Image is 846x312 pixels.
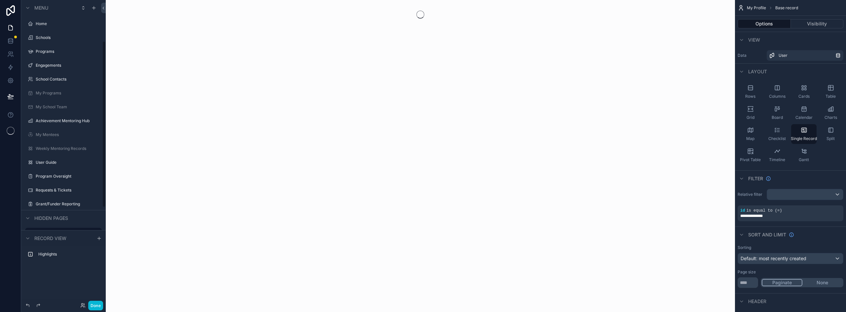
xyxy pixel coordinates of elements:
span: View [748,37,760,43]
button: Board [764,103,790,123]
button: Cards [791,82,817,102]
a: User [767,50,843,61]
span: My Profile [747,5,766,11]
button: Gantt [791,145,817,165]
span: Checklist [768,136,786,141]
span: Timeline [769,157,785,162]
label: Data [738,53,764,58]
span: is equal to (=) [746,208,782,213]
span: User [779,53,788,58]
button: Charts [818,103,843,123]
span: Table [826,94,836,99]
button: Rows [738,82,763,102]
span: Record view [34,235,66,242]
span: Menu [34,5,48,11]
button: Grid [738,103,763,123]
label: User Guide [36,160,100,165]
span: Map [746,136,754,141]
button: Table [818,82,843,102]
span: Layout [748,68,767,75]
button: Split [818,124,843,144]
button: Columns [764,82,790,102]
label: Home [36,21,100,26]
label: Weekly Mentoring Records [36,146,100,151]
span: Rows [745,94,755,99]
button: Visibility [791,19,844,28]
span: Filter [748,175,763,182]
button: Calendar [791,103,817,123]
span: Cards [798,94,810,99]
div: scrollable content [21,246,106,266]
label: Sorting [738,245,751,250]
span: Base record [775,5,798,11]
span: Header [748,298,766,305]
span: Columns [769,94,786,99]
span: Charts [825,115,837,120]
button: Timeline [764,145,790,165]
button: None [802,279,842,286]
label: Achievement Mentoring Hub [36,118,100,123]
label: Schools [36,35,100,40]
button: Paginate [762,279,802,286]
button: Map [738,124,763,144]
span: Board [772,115,783,120]
span: Single Record [791,136,817,141]
button: Single Record [791,124,817,144]
label: Requests & Tickets [36,188,100,193]
span: Grid [747,115,754,120]
label: Program Oversight [36,174,100,179]
label: Relative filter [738,192,764,197]
span: Sort And Limit [748,231,786,238]
button: Default: most recently created [738,253,843,264]
span: Default: most recently created [741,256,806,261]
label: School Contacts [36,77,100,82]
button: Done [88,301,103,310]
button: Pivot Table [738,145,763,165]
label: Grant/Funder Reporting [36,201,100,207]
button: Options [738,19,791,28]
span: Split [827,136,835,141]
label: Programs [36,49,100,54]
button: Checklist [764,124,790,144]
label: My Mentees [36,132,100,137]
span: Hidden pages [34,215,68,222]
span: Gantt [799,157,809,162]
label: My School Team [36,104,100,110]
label: Page size [738,269,756,275]
span: Pivot Table [740,157,761,162]
label: My Programs [36,90,100,96]
label: Engagements [36,63,100,68]
label: Highlights [38,252,99,257]
span: id [740,208,745,213]
span: Calendar [795,115,813,120]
